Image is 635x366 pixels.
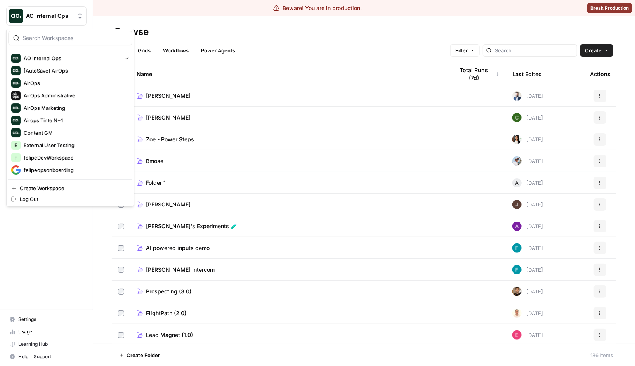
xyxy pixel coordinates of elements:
img: 3qwd99qm5jrkms79koxglshcff0m [512,243,522,253]
a: Learning Hub [6,338,87,350]
img: 36rz0nf6lyfqsoxlb67712aiq2cf [512,287,522,296]
div: Total Runs (7d) [454,63,500,85]
div: [DATE] [512,156,543,166]
span: Help + Support [18,353,83,360]
a: Zoe - Power Steps [137,135,442,143]
span: f [15,154,17,161]
img: felipeopsonboarding Logo [11,165,21,175]
button: Workspace: AO Internal Ops [6,6,87,26]
img: 9uvzjib2qmv3i6bts2bnzxw8kqpp [512,222,522,231]
span: felipeopsonboarding [24,166,126,174]
span: Folder 1 [146,179,166,187]
span: Create Folder [127,351,160,359]
span: AI powered inputs demo [146,244,210,252]
div: [DATE] [512,330,543,340]
span: AirOps [24,79,126,87]
img: gb16zhf41x8v22qxtbb1h95od9c4 [512,330,522,340]
div: [DATE] [512,91,543,101]
a: [PERSON_NAME] [137,92,442,100]
span: Settings [18,316,83,323]
span: Prospecting (3.0) [146,288,191,295]
span: AO Internal Ops [24,54,119,62]
span: E [14,141,17,149]
span: [PERSON_NAME] [146,114,191,121]
div: Workspace: AO Internal Ops [6,29,134,206]
img: AirOps Logo [11,78,21,88]
a: Usage [6,326,87,338]
a: Bmose [137,157,442,165]
img: Content GM Logo [11,128,21,137]
div: 186 Items [590,351,613,359]
div: Actions [590,63,611,85]
img: vxljgevetvi9fm4sk6dnv940il0h [512,156,522,166]
a: Lead Magnet (1.0) [137,331,442,339]
img: AO Internal Ops Logo [11,54,21,63]
img: Airops Tinte N+1 Logo [11,116,21,125]
input: Search [495,47,574,54]
img: AirOps Marketing Logo [11,103,21,113]
div: [DATE] [512,265,543,274]
div: [DATE] [512,113,543,122]
input: Search Workspaces [23,34,127,42]
a: AI powered inputs demo [137,244,442,252]
a: [PERSON_NAME] [137,114,442,121]
span: Create [585,47,602,54]
span: AO Internal Ops [26,12,73,20]
div: [DATE] [512,178,543,187]
span: AirOps Administrative [24,92,126,99]
div: [DATE] [512,243,543,253]
div: Name [137,63,442,85]
a: FlightPath (2.0) [137,309,442,317]
img: xqjo96fmx1yk2e67jao8cdkou4un [512,135,522,144]
button: Create Folder [115,349,165,361]
span: Content GM [24,129,126,137]
img: [AutoSave] AirOps Logo [11,66,21,75]
a: Folder 1 [137,179,442,187]
span: Lead Magnet (1.0) [146,331,193,339]
div: [DATE] [512,135,543,144]
img: 9jx7mcr4ixhpj047cl9iju68ah1c [512,91,522,101]
span: A [515,179,519,187]
span: Usage [18,328,83,335]
a: Prospecting (3.0) [137,288,442,295]
div: Browse [115,26,149,38]
a: Log Out [8,194,132,205]
span: External User Testing [24,141,126,149]
span: Break Production [590,5,629,12]
span: felipeDevWorkspace [24,154,126,161]
img: 14qrvic887bnlg6dzgoj39zarp80 [512,113,522,122]
span: AirOps Marketing [24,104,126,112]
span: [PERSON_NAME]'s Experiments 🧪 [146,222,237,230]
div: Beware! You are in production! [273,4,362,12]
span: Airops Tinte N+1 [24,116,126,124]
img: AO Internal Ops Logo [9,9,23,23]
img: w6h4euusfoa7171vz6jrctgb7wlt [512,200,522,209]
button: Create [580,44,613,57]
a: Create Workspace [8,183,132,194]
button: Filter [450,44,480,57]
span: Create Workspace [20,184,126,192]
button: Help + Support [6,350,87,363]
img: AirOps Administrative Logo [11,91,21,100]
span: [PERSON_NAME] intercom [146,266,215,274]
a: [PERSON_NAME] intercom [137,266,442,274]
img: n02y6dxk2kpdk487jkjae1zkvp35 [512,309,522,318]
span: Bmose [146,157,163,165]
button: Break Production [587,3,632,13]
a: Settings [6,313,87,326]
a: [PERSON_NAME] [137,201,442,208]
span: FlightPath (2.0) [146,309,186,317]
div: [DATE] [512,287,543,296]
div: [DATE] [512,222,543,231]
span: Filter [455,47,468,54]
a: Workflows [158,44,193,57]
span: [AutoSave] AirOps [24,67,126,75]
span: [PERSON_NAME] [146,201,191,208]
a: Grids [133,44,155,57]
img: 3qwd99qm5jrkms79koxglshcff0m [512,265,522,274]
span: Learning Hub [18,341,83,348]
a: Power Agents [196,44,240,57]
span: Log Out [20,195,126,203]
a: [PERSON_NAME]'s Experiments 🧪 [137,222,442,230]
span: Zoe - Power Steps [146,135,194,143]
